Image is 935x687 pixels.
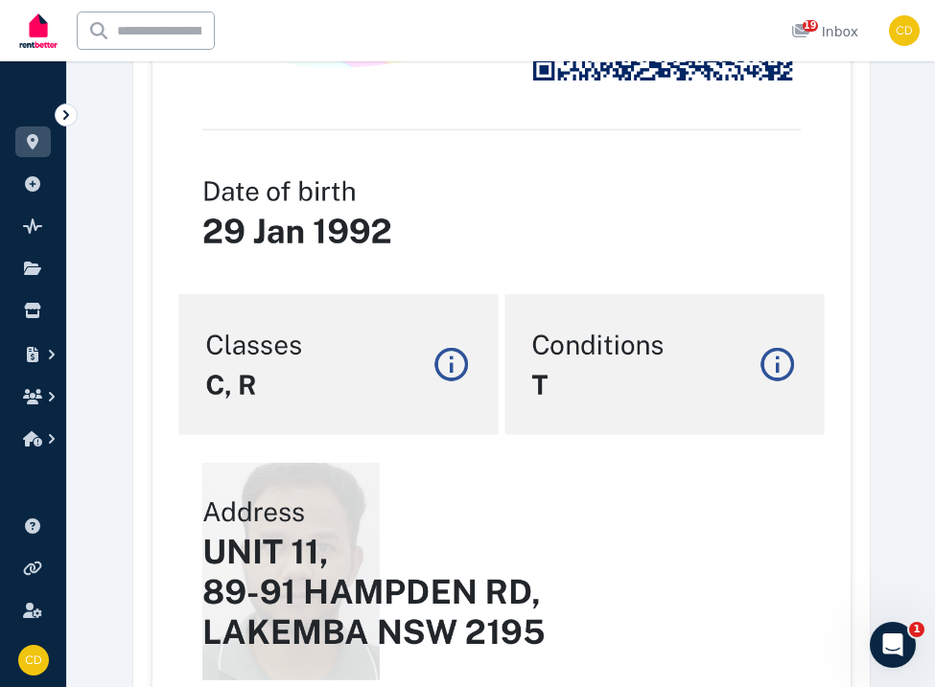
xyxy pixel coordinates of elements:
[791,22,858,41] div: Inbox
[18,645,49,676] img: Chris Dimitropoulos
[15,7,61,55] img: RentBetter
[803,20,818,32] span: 19
[889,15,920,46] img: Chris Dimitropoulos
[870,622,916,668] iframe: Intercom live chat
[909,622,924,637] span: 1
